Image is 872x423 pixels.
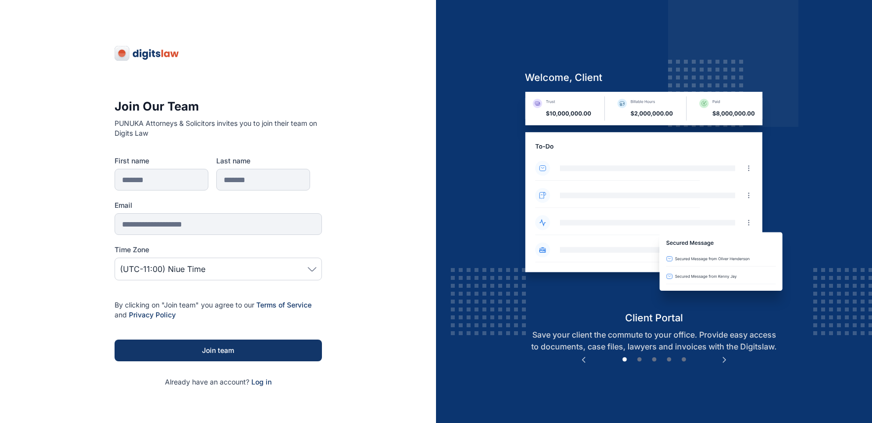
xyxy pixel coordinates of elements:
[115,200,322,210] label: Email
[115,300,322,320] p: By clicking on "Join team" you agree to our and
[517,329,791,352] p: Save your client the commute to your office. Provide easy access to documents, case files, lawyer...
[216,156,310,166] label: Last name
[115,45,180,61] img: digitslaw-logo
[579,355,589,365] button: Previous
[649,355,659,365] button: 3
[256,301,312,309] a: Terms of Service
[115,377,322,387] p: Already have an account?
[129,310,176,319] a: Privacy Policy
[517,311,791,325] h5: client portal
[115,245,149,255] span: Time Zone
[115,340,322,361] button: Join team
[517,92,791,310] img: client-portal
[634,355,644,365] button: 2
[679,355,689,365] button: 5
[115,156,208,166] label: First name
[517,71,791,84] h5: welcome, client
[120,263,205,275] span: (UTC-11:00) Niue Time
[664,355,674,365] button: 4
[251,378,272,386] a: Log in
[130,346,306,355] div: Join team
[115,99,322,115] h3: Join Our Team
[115,118,322,138] p: PUNUKA Attorneys & Solicitors invites you to join their team on Digits Law
[620,355,630,365] button: 1
[719,355,729,365] button: Next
